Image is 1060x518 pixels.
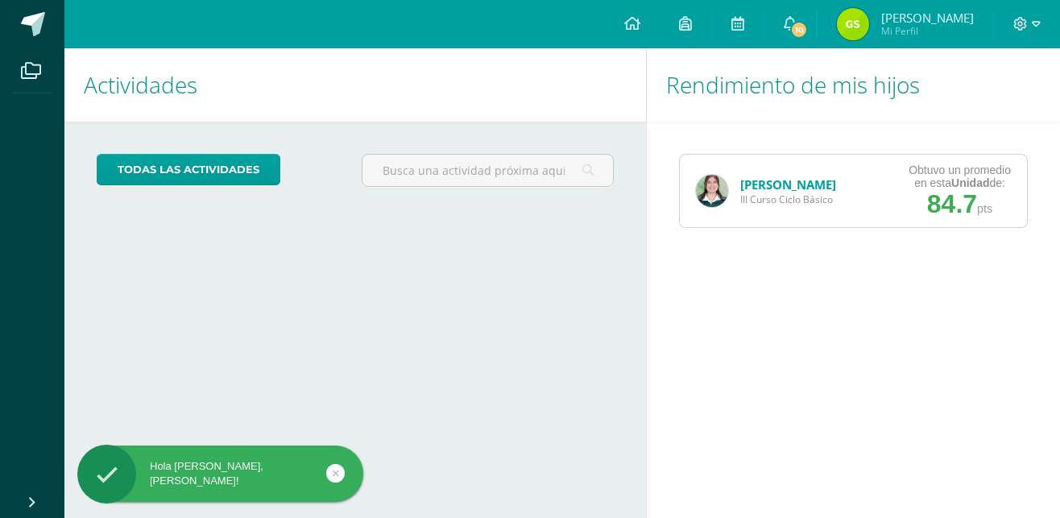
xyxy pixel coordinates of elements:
[362,155,613,186] input: Busca una actividad próxima aquí...
[977,202,992,215] span: pts
[790,21,808,39] span: 10
[84,48,627,122] h1: Actividades
[666,48,1041,122] h1: Rendimiento de mis hijos
[881,24,974,38] span: Mi Perfil
[740,193,836,206] span: III Curso Ciclo Básico
[909,164,1011,189] div: Obtuvo un promedio en esta de:
[740,176,836,193] a: [PERSON_NAME]
[881,10,974,26] span: [PERSON_NAME]
[951,176,989,189] strong: Unidad
[97,154,280,185] a: todas las Actividades
[927,189,977,218] span: 84.7
[77,459,363,488] div: Hola [PERSON_NAME], [PERSON_NAME]!
[837,8,869,40] img: 4f37302272b6e5e19caeb0d4110de8ad.png
[696,175,728,207] img: 97434ded3bbf7937652e571755989277.png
